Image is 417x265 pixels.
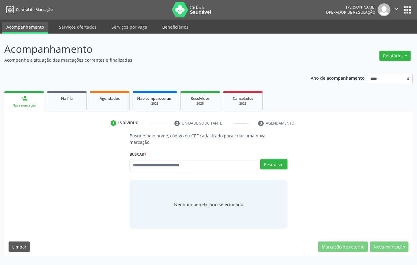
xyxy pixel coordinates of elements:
[4,57,290,63] p: Acompanhe a situação das marcações correntes e finalizadas
[233,96,253,101] span: Cancelados
[137,101,173,106] div: 2025
[9,103,40,108] div: Nova marcação
[378,3,390,16] img: img
[16,7,53,12] span: Central de Marcação
[318,241,368,252] button: Marcação de retorno
[158,22,193,32] a: Beneficiários
[118,120,139,126] div: Indivíduo
[21,95,27,102] div: person_add
[4,5,53,15] a: Central de Marcação
[311,74,365,82] p: Ano de acompanhamento
[191,96,210,101] span: Resolvidos
[55,22,101,32] a: Serviços ofertados
[390,3,402,16] button: 
[2,22,48,34] a: Acompanhamento
[326,10,375,15] span: Operador de regulação
[379,51,411,61] button: Relatórios
[100,96,120,101] span: Agendados
[402,5,413,15] button: apps
[174,201,243,208] span: Nenhum beneficiário selecionado
[228,101,258,106] div: 2025
[107,22,152,32] a: Serviços por vaga
[130,150,146,159] label: Buscar
[260,159,287,169] button: Pesquisar
[185,101,215,106] div: 2025
[130,132,287,145] p: Busque pelo nome, código ou CPF cadastrado para criar uma nova marcação.
[9,241,30,252] button: Limpar
[111,120,116,126] div: 1
[393,5,400,12] i: 
[4,42,290,57] p: Acompanhamento
[61,96,73,101] span: Na fila
[137,96,173,101] span: Não compareceram
[326,5,375,10] div: [PERSON_NAME]
[370,241,408,252] button: Nova marcação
